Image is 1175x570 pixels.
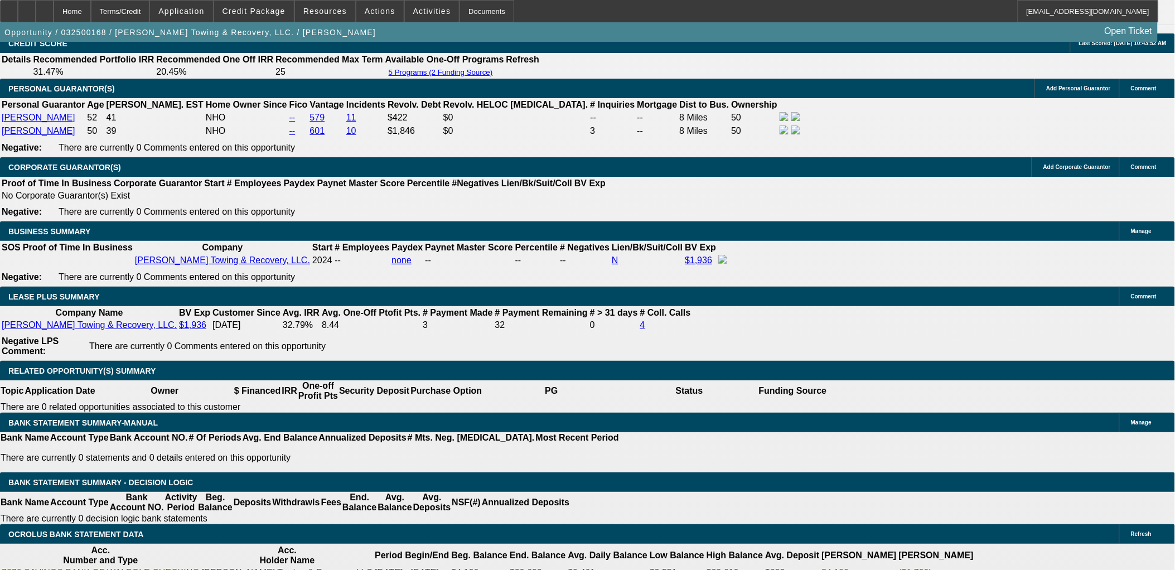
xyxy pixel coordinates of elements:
[780,125,789,134] img: facebook-icon.png
[201,545,373,566] th: Acc. Holder Name
[24,380,95,402] th: Application Date
[1,178,112,189] th: Proof of Time In Business
[765,545,820,566] th: Avg. Deposit
[679,112,730,124] td: 8 Miles
[346,100,385,109] b: Incidents
[303,7,347,16] span: Resources
[156,54,274,65] th: Recommended One Off IRR
[443,100,588,109] b: Revolv. HELOC [MEDICAL_DATA].
[377,492,412,513] th: Avg. Balance
[574,178,606,188] b: BV Exp
[289,126,296,136] a: --
[165,492,198,513] th: Activity Period
[387,112,442,124] td: $422
[423,308,492,317] b: # Payment Made
[791,112,800,121] img: linkedin-icon.png
[731,112,778,124] td: 50
[452,178,500,188] b: #Negatives
[385,54,505,65] th: Available One-Off Programs
[109,492,165,513] th: Bank Account NO.
[407,178,449,188] b: Percentile
[443,112,589,124] td: $0
[298,380,339,402] th: One-off Profit Pts
[59,272,295,282] span: There are currently 0 Comments entered on this opportunity
[589,125,635,137] td: 3
[2,100,85,109] b: Personal Guarantor
[413,492,452,513] th: Avg. Deposits
[680,100,729,109] b: Dist to Bus.
[109,432,188,443] th: Bank Account NO.
[50,432,109,443] th: Account Type
[1131,85,1157,91] span: Comment
[515,255,558,265] div: --
[188,432,242,443] th: # Of Periods
[59,143,295,152] span: There are currently 0 Comments entered on this opportunity
[758,380,828,402] th: Funding Source
[310,113,325,122] a: 579
[685,243,716,252] b: BV Exp
[422,320,493,331] td: 3
[640,308,691,317] b: # Coll. Calls
[96,380,234,402] th: Owner
[1,242,21,253] th: SOS
[32,54,154,65] th: Recommended Portfolio IRR
[1131,419,1152,426] span: Manage
[2,207,42,216] b: Negative:
[388,100,441,109] b: Revolv. Debt
[1131,228,1152,234] span: Manage
[312,254,333,267] td: 2024
[150,1,212,22] button: Application
[8,366,156,375] span: RELATED OPPORTUNITY(S) SUMMARY
[8,530,143,539] span: OCROLUS BANK STATEMENT DATA
[223,7,286,16] span: Credit Package
[1046,85,1111,91] span: Add Personal Guarantor
[282,320,320,331] td: 32.79%
[1131,293,1157,300] span: Comment
[275,54,384,65] th: Recommended Max Term
[718,255,727,264] img: facebook-icon.png
[2,272,42,282] b: Negative:
[50,492,109,513] th: Account Type
[1,545,200,566] th: Acc. Number and Type
[560,243,610,252] b: # Negatives
[495,308,588,317] b: # Payment Remaining
[410,380,482,402] th: Purchase Option
[107,100,204,109] b: [PERSON_NAME]. EST
[1043,164,1111,170] span: Add Corporate Guarantor
[2,336,59,356] b: Negative LPS Comment:
[335,255,341,265] span: --
[2,143,42,152] b: Negative:
[89,341,326,351] span: There are currently 0 Comments entered on this opportunity
[59,207,295,216] span: There are currently 0 Comments entered on this opportunity
[227,178,282,188] b: # Employees
[205,112,288,124] td: NHO
[425,243,512,252] b: Paynet Master Score
[317,178,405,188] b: Paynet Master Score
[242,432,318,443] th: Avg. End Balance
[2,126,75,136] a: [PERSON_NAME]
[821,545,897,566] th: [PERSON_NAME]
[22,242,133,253] th: Proof of Time In Business
[284,178,315,188] b: Paydex
[898,545,974,566] th: [PERSON_NAME]
[451,492,481,513] th: NSF(#)
[32,66,154,78] td: 31.47%
[204,178,224,188] b: Start
[640,320,645,330] a: 4
[339,380,410,402] th: Security Deposit
[413,7,451,16] span: Activities
[407,432,535,443] th: # Mts. Neg. [MEDICAL_DATA].
[1079,40,1167,46] span: Last Scored: [DATE] 10:43:52 AM
[158,7,204,16] span: Application
[515,243,558,252] b: Percentile
[179,320,206,330] a: $1,936
[405,1,460,22] button: Activities
[385,67,496,77] button: 5 Programs (2 Funding Source)
[568,545,649,566] th: Avg. Daily Balance
[495,320,588,331] td: 32
[637,125,678,137] td: --
[590,308,638,317] b: # > 31 days
[318,432,407,443] th: Annualized Deposits
[649,545,705,566] th: Low Balance
[535,432,620,443] th: Most Recent Period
